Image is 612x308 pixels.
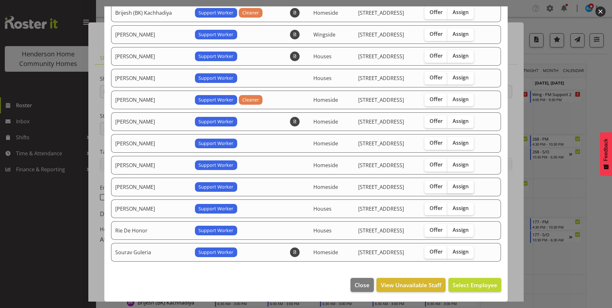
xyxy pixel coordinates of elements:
span: Assign [453,205,469,211]
span: Feedback [603,139,609,161]
span: Offer [430,183,443,190]
span: Homeside [313,96,338,103]
span: [STREET_ADDRESS] [358,249,404,256]
button: View Unavailable Staff [376,278,445,292]
span: [STREET_ADDRESS] [358,75,404,82]
span: Houses [313,205,332,212]
span: Assign [453,9,469,15]
td: Rie De Honor [111,221,191,240]
span: Assign [453,96,469,102]
button: Close [350,278,374,292]
span: Assign [453,183,469,190]
td: Brijesh (BK) Kachhadiya [111,4,191,22]
span: Support Worker [198,75,233,82]
span: Support Worker [198,96,233,103]
button: Feedback - Show survey [600,132,612,176]
span: Assign [453,53,469,59]
span: Cleaner [242,96,259,103]
span: Homeside [313,140,338,147]
span: Houses [313,53,332,60]
span: Offer [430,248,443,255]
span: [STREET_ADDRESS] [358,227,404,234]
span: [STREET_ADDRESS] [358,118,404,125]
span: Support Worker [198,249,233,256]
span: Homeside [313,162,338,169]
td: [PERSON_NAME] [111,47,191,66]
span: Support Worker [198,205,233,212]
span: Wingside [313,31,335,38]
span: Offer [430,118,443,124]
span: Homeside [313,118,338,125]
span: Offer [430,31,443,37]
span: View Unavailable Staff [381,281,441,289]
td: [PERSON_NAME] [111,178,191,196]
span: Cleaner [242,9,259,16]
span: Assign [453,31,469,37]
span: [STREET_ADDRESS] [358,205,404,212]
span: Offer [430,74,443,81]
span: Support Worker [198,9,233,16]
span: [STREET_ADDRESS] [358,31,404,38]
span: Assign [453,248,469,255]
span: Offer [430,53,443,59]
span: Offer [430,161,443,168]
span: Support Worker [198,162,233,169]
span: Offer [430,205,443,211]
span: Assign [453,140,469,146]
td: [PERSON_NAME] [111,25,191,44]
span: Offer [430,227,443,233]
span: Assign [453,74,469,81]
span: Assign [453,118,469,124]
button: Select Employee [448,278,501,292]
span: Offer [430,140,443,146]
span: Close [355,281,369,289]
td: [PERSON_NAME] [111,91,191,109]
span: Support Worker [198,118,233,125]
span: Support Worker [198,31,233,38]
span: Support Worker [198,183,233,190]
span: Homeside [313,183,338,190]
td: [PERSON_NAME] [111,134,191,153]
span: Support Worker [198,53,233,60]
td: Sourav Guleria [111,243,191,262]
td: [PERSON_NAME] [111,199,191,218]
span: Support Worker [198,227,233,234]
span: Assign [453,161,469,168]
td: [PERSON_NAME] [111,156,191,174]
td: [PERSON_NAME] [111,69,191,87]
span: Support Worker [198,140,233,147]
span: Assign [453,227,469,233]
span: [STREET_ADDRESS] [358,96,404,103]
span: Offer [430,9,443,15]
span: Houses [313,75,332,82]
span: Homeside [313,9,338,16]
span: [STREET_ADDRESS] [358,183,404,190]
span: Offer [430,96,443,102]
span: [STREET_ADDRESS] [358,140,404,147]
span: [STREET_ADDRESS] [358,9,404,16]
span: Houses [313,227,332,234]
span: [STREET_ADDRESS] [358,162,404,169]
td: [PERSON_NAME] [111,112,191,131]
span: Select Employee [453,281,497,289]
span: Homeside [313,249,338,256]
span: [STREET_ADDRESS] [358,53,404,60]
